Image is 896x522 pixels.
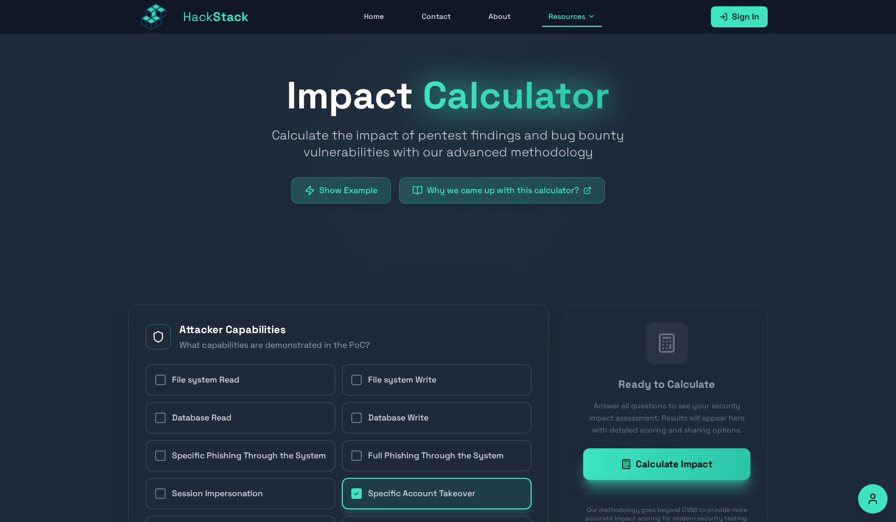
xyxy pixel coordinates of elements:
span: Specific Phishing Through the System [172,449,326,462]
span: Hack [183,8,249,25]
span: Specific Account Takeover [368,487,475,500]
div: Calculate Impact [596,457,738,471]
h1: Impact [128,76,768,114]
a: Contact [415,7,457,27]
a: About [482,7,517,27]
a: Sign In [711,6,768,27]
span: Session Impersonation [172,487,263,500]
a: Home [358,7,390,27]
span: Sign In [732,11,759,23]
p: Answer all questions to see your security impact assessment. Results will appear here with detail... [583,400,750,436]
span: Full Phishing Through the System [368,449,504,462]
p: Calculate the impact of pentest findings and bug bounty vulnerabilities with our advanced methodo... [246,127,650,160]
span: Stack [213,8,249,25]
span: Resources [548,11,585,22]
h3: Ready to Calculate [583,377,750,391]
span: File system Read [172,374,239,386]
span: File system Write [368,374,436,386]
button: Accessibility Options [858,484,888,514]
span: Database Write [368,411,429,424]
button: Calculate Impact [583,448,750,480]
span: Database Read [172,411,231,424]
h3: Attacker Capabilities [179,322,370,337]
span: Calculator [423,71,610,119]
p: What capabilities are demonstrated in the PoC? [179,339,370,352]
a: Why we came up with this calculator? [399,177,605,204]
button: Resources [542,7,602,27]
button: Show Example [291,177,391,204]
